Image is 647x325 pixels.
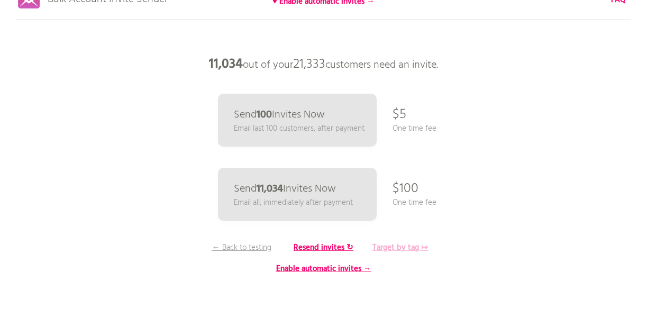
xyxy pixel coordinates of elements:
[276,263,371,275] b: Enable automatic invites →
[294,241,353,254] b: Resend invites ↻
[393,173,418,205] p: $100
[234,184,336,194] p: Send Invites Now
[234,197,353,209] p: Email all, immediately after payment
[393,123,436,134] p: One time fee
[202,242,281,254] p: ← Back to testing
[218,168,377,221] a: Send11,034Invites Now Email all, immediately after payment
[393,99,406,131] p: $5
[393,197,436,209] p: One time fee
[234,110,325,120] p: Send Invites Now
[165,49,482,80] p: out of your customers need an invite.
[257,106,272,123] b: 100
[293,54,325,75] span: 21,333
[257,180,283,197] b: 11,034
[209,54,243,75] b: 11,034
[372,241,428,254] b: Target by tag ↦
[218,94,377,147] a: Send100Invites Now Email last 100 customers, after payment
[234,123,364,134] p: Email last 100 customers, after payment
